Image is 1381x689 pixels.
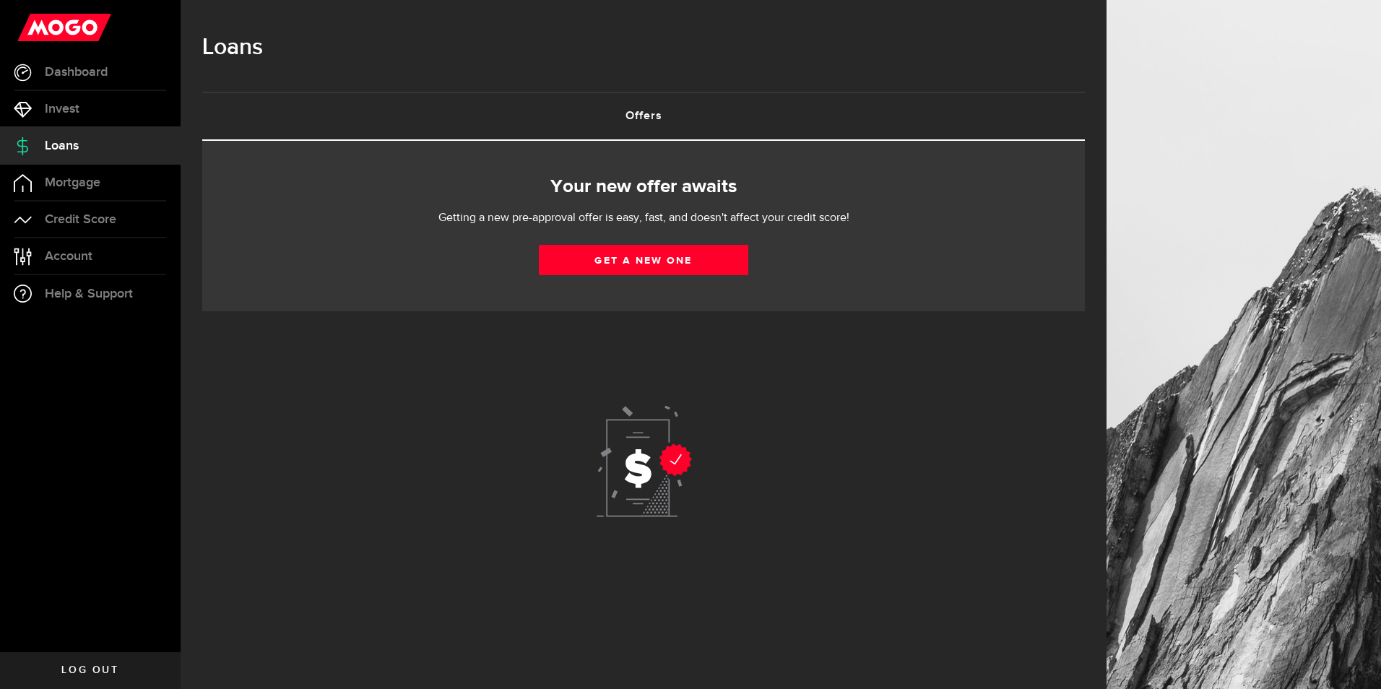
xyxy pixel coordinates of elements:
span: Dashboard [45,66,108,79]
span: Account [45,250,92,263]
ul: Tabs Navigation [202,92,1085,141]
iframe: LiveChat chat widget [1320,628,1381,689]
span: Help & Support [45,287,133,300]
span: Loans [45,139,79,152]
span: Mortgage [45,176,100,189]
h2: Your new offer awaits [224,172,1063,202]
a: Get a new one [539,245,748,275]
span: Log out [61,665,118,675]
a: Offers [202,93,1085,139]
h1: Loans [202,29,1085,66]
span: Credit Score [45,213,116,226]
p: Getting a new pre-approval offer is easy, fast, and doesn't affect your credit score! [394,209,893,227]
span: Invest [45,103,79,116]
